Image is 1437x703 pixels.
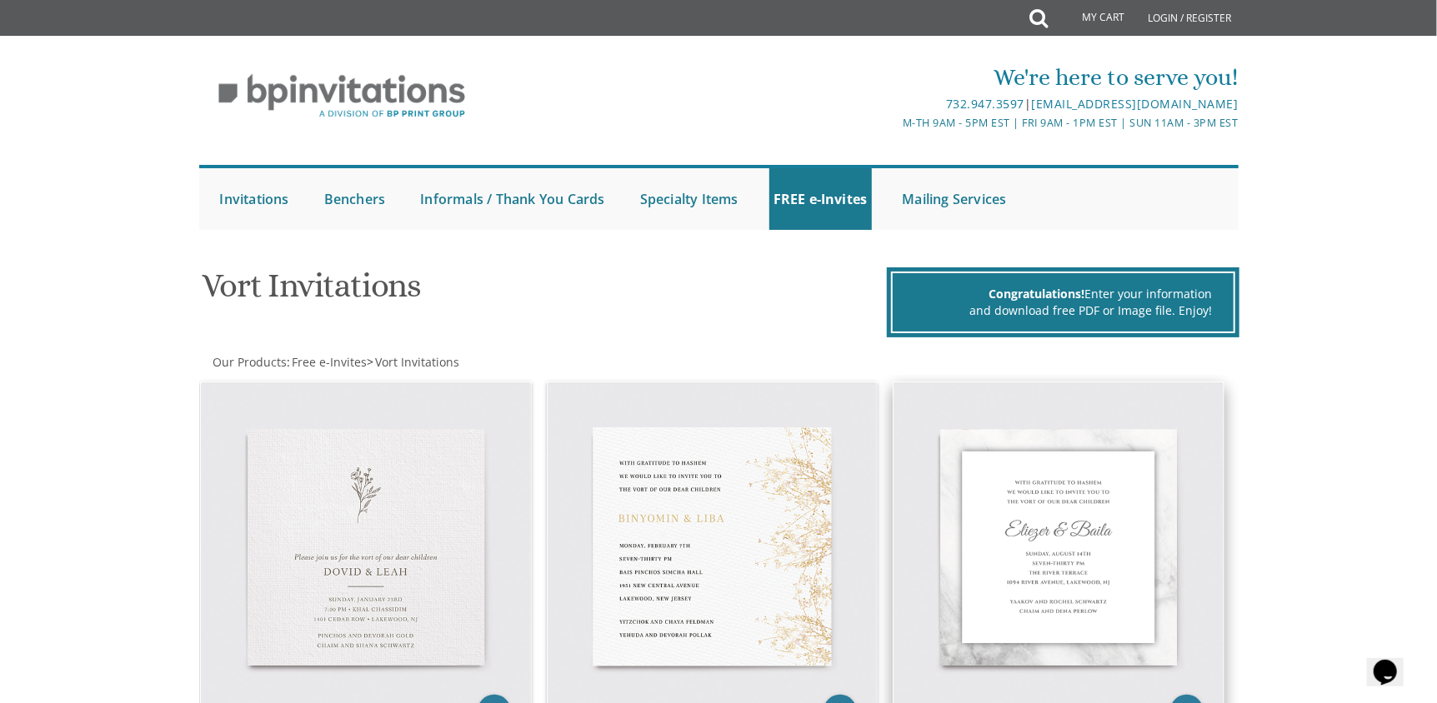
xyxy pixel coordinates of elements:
[989,286,1085,302] span: Congratulations!
[368,354,460,370] span: >
[1046,2,1136,35] a: My Cart
[199,354,719,371] div: :
[914,302,1213,319] div: and download free PDF or Image file. Enjoy!
[546,94,1238,114] div: |
[212,354,288,370] a: Our Products
[546,114,1238,132] div: M-Th 9am - 5pm EST | Fri 9am - 1pm EST | Sun 11am - 3pm EST
[914,286,1213,302] div: Enter your information
[291,354,368,370] a: Free e-Invites
[376,354,460,370] span: Vort Invitations
[416,168,608,230] a: Informals / Thank You Cards
[216,168,293,230] a: Invitations
[636,168,743,230] a: Specialty Items
[769,168,872,230] a: FREE e-Invites
[946,96,1024,112] a: 732.947.3597
[293,354,368,370] span: Free e-Invites
[1367,636,1420,686] iframe: chat widget
[899,168,1011,230] a: Mailing Services
[320,168,390,230] a: Benchers
[202,267,882,317] h1: Vort Invitations
[199,62,485,131] img: BP Invitation Loft
[374,354,460,370] a: Vort Invitations
[1031,96,1238,112] a: [EMAIL_ADDRESS][DOMAIN_NAME]
[546,61,1238,94] div: We're here to serve you!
